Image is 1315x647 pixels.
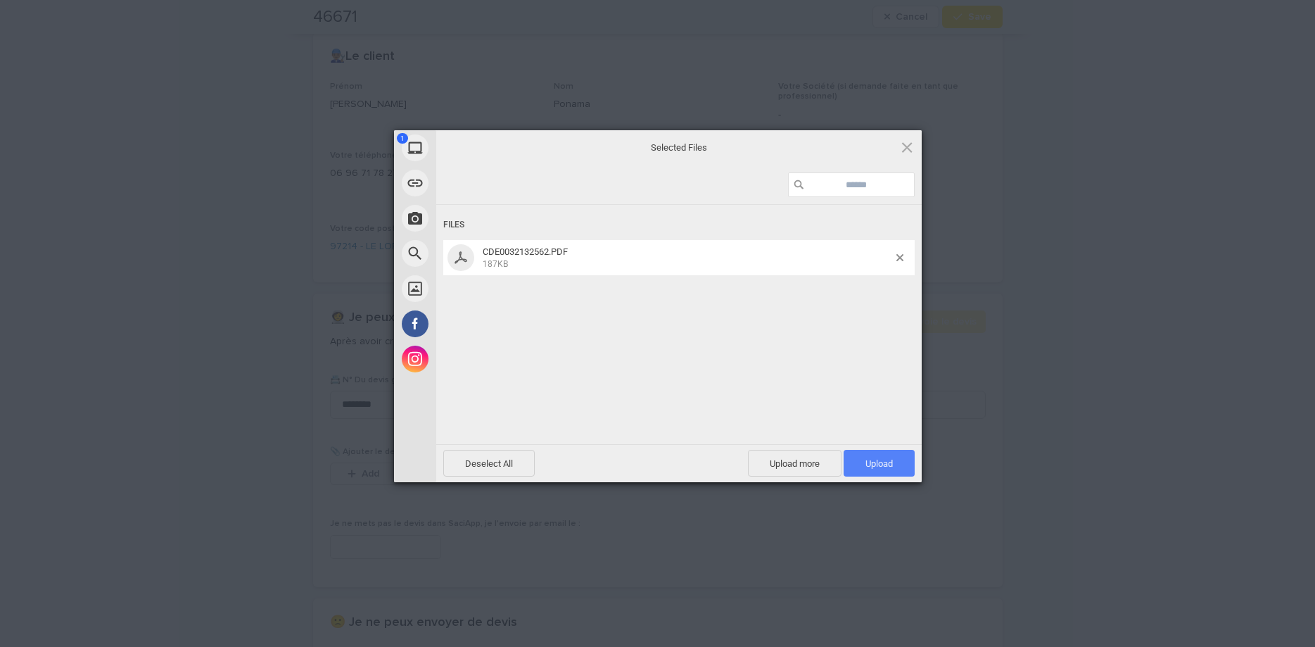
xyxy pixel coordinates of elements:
span: CDE0032132562.PDF [483,246,568,257]
div: Link (URL) [394,165,563,201]
div: Unsplash [394,271,563,306]
div: Web Search [394,236,563,271]
span: Click here or hit ESC to close picker [899,139,915,155]
span: Selected Files [538,141,820,153]
div: Instagram [394,341,563,377]
div: Take Photo [394,201,563,236]
span: Upload more [748,450,841,477]
span: 187KB [483,259,508,269]
div: Facebook [394,306,563,341]
span: Upload [865,458,893,469]
span: Upload [844,450,915,477]
span: 1 [397,133,408,144]
div: My Device [394,130,563,165]
span: Deselect All [443,450,535,477]
span: CDE0032132562.PDF [478,246,896,270]
div: Files [443,212,915,238]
